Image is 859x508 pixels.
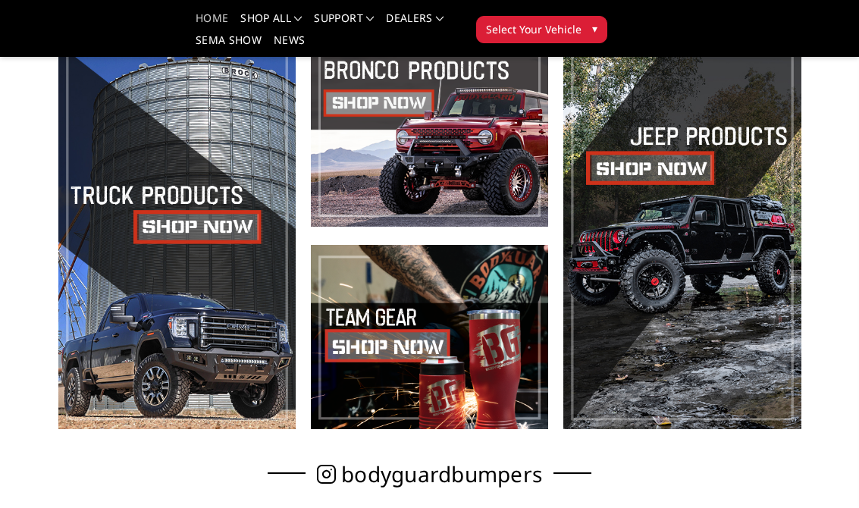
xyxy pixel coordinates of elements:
[274,35,305,57] a: News
[592,20,597,36] span: ▾
[486,21,582,37] span: Select Your Vehicle
[196,35,262,57] a: SEMA Show
[240,13,302,35] a: shop all
[341,466,542,482] span: bodyguardbumpers
[476,16,607,43] button: Select Your Vehicle
[196,13,228,35] a: Home
[314,13,374,35] a: Support
[386,13,444,35] a: Dealers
